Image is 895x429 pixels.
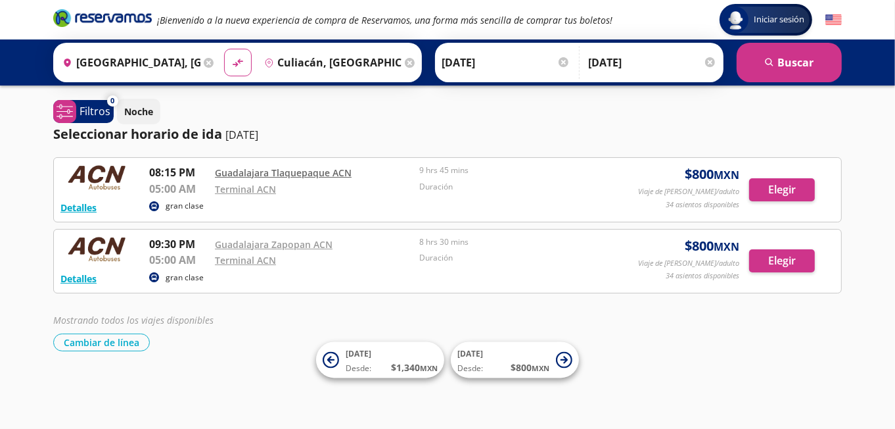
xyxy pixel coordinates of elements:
[149,252,208,268] p: 05:00 AM
[259,46,402,79] input: Buscar Destino
[666,199,739,211] p: 34 asientos disponibles
[316,342,444,378] button: [DATE]Desde:$1,340MXN
[117,99,160,124] button: Noche
[225,127,258,143] p: [DATE]
[80,103,110,119] p: Filtros
[420,181,618,193] p: Duración
[149,164,208,180] p: 08:15 PM
[451,342,579,378] button: [DATE]Desde:$800MXN
[391,361,438,375] span: $ 1,340
[60,272,97,286] button: Detalles
[53,334,150,351] button: Cambiar de línea
[714,168,739,182] small: MXN
[53,314,214,326] em: Mostrando todos los viajes disponibles
[420,236,618,248] p: 8 hrs 30 mins
[166,272,204,284] p: gran clase
[346,349,371,360] span: [DATE]
[666,270,739,282] p: 34 asientos disponibles
[714,240,739,254] small: MXN
[124,105,153,118] p: Noche
[532,364,549,374] small: MXN
[60,164,133,191] img: RESERVAMOS
[53,8,152,28] i: Brand Logo
[457,349,483,360] span: [DATE]
[149,181,208,197] p: 05:00 AM
[420,364,438,374] small: MXN
[420,164,618,176] p: 9 hrs 45 mins
[215,183,276,195] a: Terminal ACN
[749,178,815,201] button: Elegir
[685,236,739,256] span: $ 800
[215,238,333,251] a: Guadalajara Zapopan ACN
[457,363,483,375] span: Desde:
[442,46,570,79] input: Elegir Fecha
[111,95,115,107] span: 0
[749,249,815,272] button: Elegir
[60,201,97,214] button: Detalles
[57,46,200,79] input: Buscar Origen
[149,236,208,252] p: 09:30 PM
[511,361,549,375] span: $ 800
[748,13,810,26] span: Iniciar sesión
[346,363,371,375] span: Desde:
[53,8,152,32] a: Brand Logo
[215,254,276,266] a: Terminal ACN
[685,164,739,184] span: $ 800
[588,46,717,79] input: Opcional
[638,258,739,269] p: Viaje de [PERSON_NAME]/adulto
[737,43,842,82] button: Buscar
[638,186,739,197] p: Viaje de [PERSON_NAME]/adulto
[60,236,133,263] img: RESERVAMOS
[157,14,612,26] em: ¡Bienvenido a la nueva experiencia de compra de Reservamos, una forma más sencilla de comprar tus...
[420,252,618,264] p: Duración
[53,124,222,144] p: Seleccionar horario de ida
[215,166,352,179] a: Guadalajara Tlaquepaque ACN
[53,100,114,123] button: 0Filtros
[166,200,204,212] p: gran clase
[825,12,842,28] button: English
